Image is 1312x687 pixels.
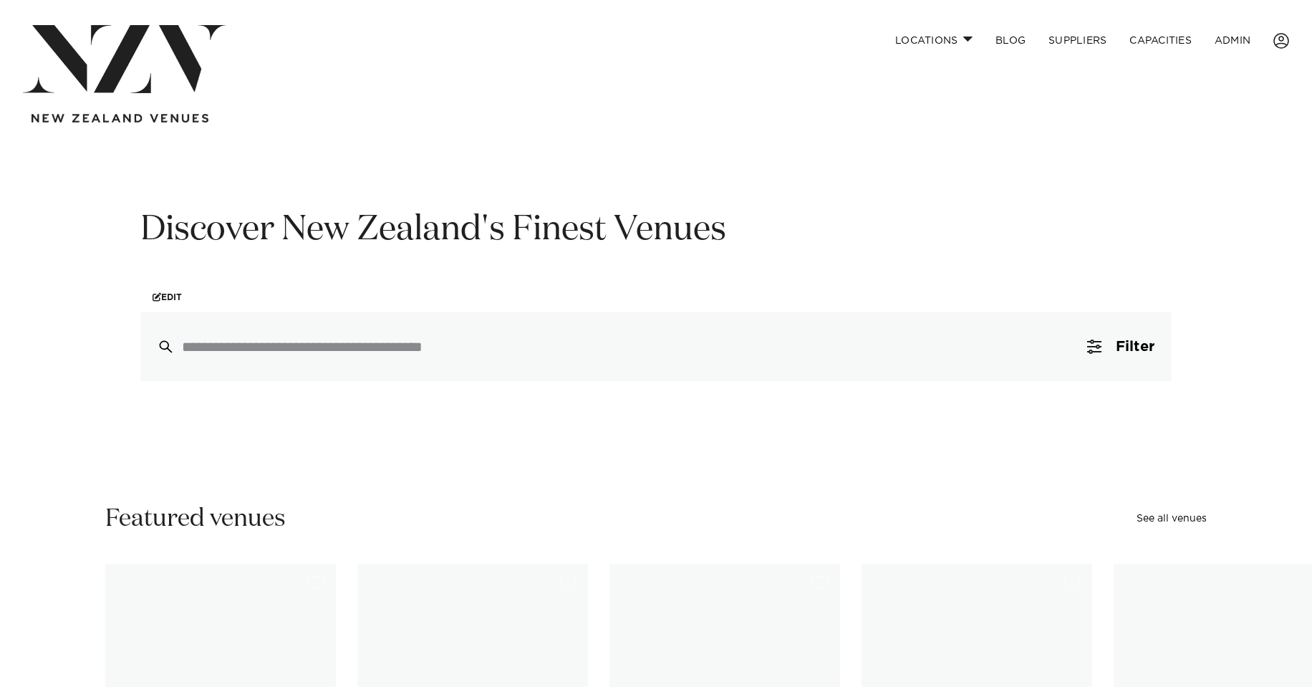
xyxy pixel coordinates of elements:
h1: Discover New Zealand's Finest Venues [140,208,1172,253]
a: Locations [884,25,984,56]
a: BLOG [984,25,1037,56]
button: Filter [1070,312,1172,381]
a: Edit [140,282,194,312]
a: SUPPLIERS [1037,25,1118,56]
a: Capacities [1118,25,1203,56]
img: nzv-logo.png [23,25,226,93]
span: Filter [1116,340,1154,354]
img: new-zealand-venues-text.png [32,114,208,123]
h2: Featured venues [105,503,286,535]
a: ADMIN [1203,25,1262,56]
a: See all venues [1137,514,1207,524]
